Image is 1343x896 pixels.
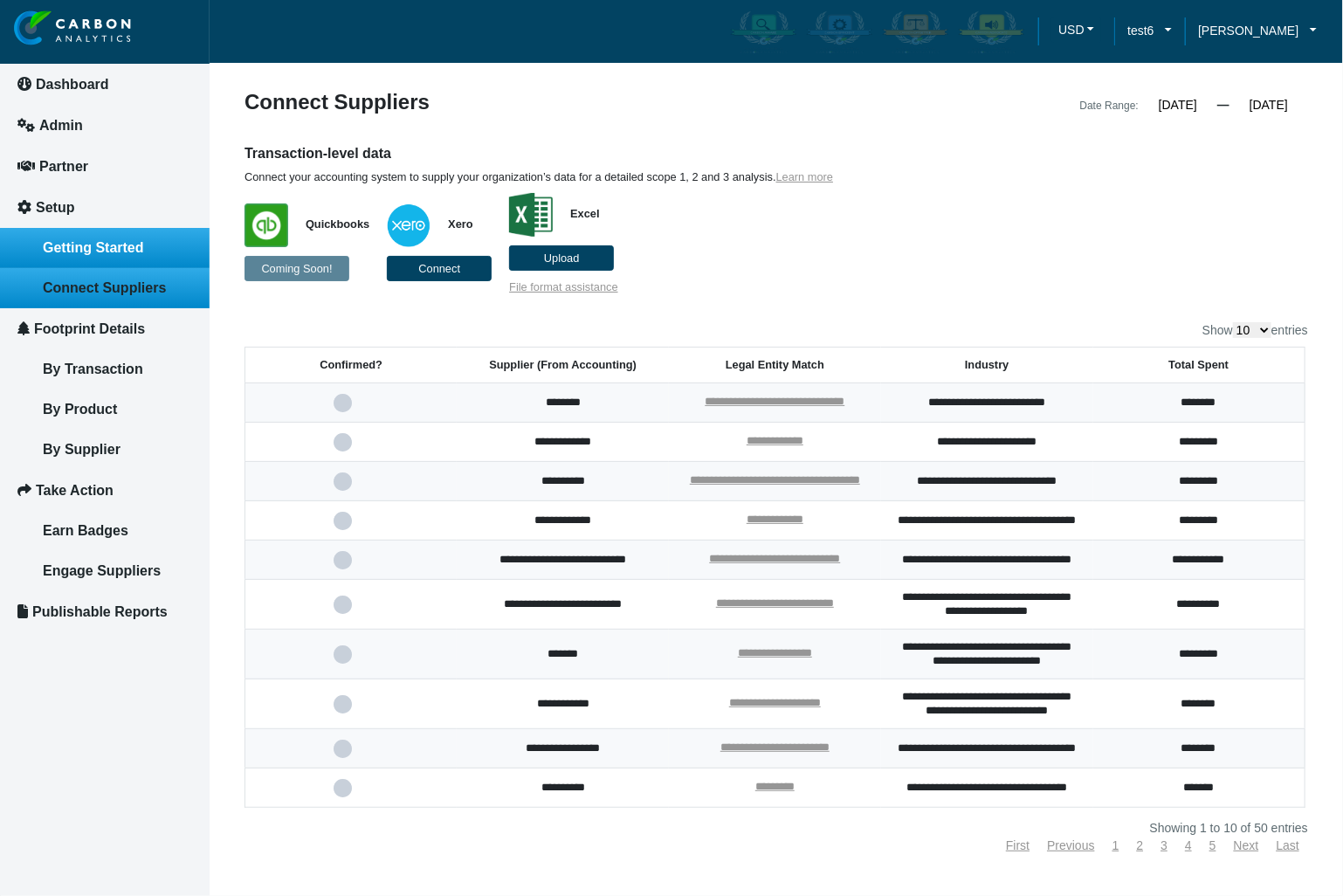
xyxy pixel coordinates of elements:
[1114,21,1185,40] a: test6
[457,348,669,383] th: Supplier (From Accounting): activate to sort column descending
[879,6,952,57] div: Carbon Offsetter
[43,442,121,457] span: By Supplier
[244,256,349,281] button: Coming Soon!
[117,98,320,121] div: Chat with us now
[1137,838,1144,852] a: 2
[1080,95,1139,116] div: Date Range:
[544,252,580,265] span: Upload
[1217,98,1229,112] span: —
[387,203,430,247] img: w+ypx6NYbfBygAAAABJRU5ErkJggg==
[32,604,168,619] span: Publishable Reports
[36,77,109,92] span: Dashboard
[1234,838,1259,852] a: Next
[36,200,74,215] span: Setup
[509,280,617,293] a: File format assistance
[418,262,460,275] span: Connect
[244,203,288,247] img: WZJNYSWUN5fh9hL01R0Rp8YZzPYKS0leX8T4ABAHXgMHCTL9OxAAAAAElFTkSuQmCC
[669,348,881,383] th: Legal Entity Match: activate to sort column ascending
[43,240,144,255] span: Getting Started
[1277,838,1299,852] a: Last
[245,348,458,383] th: Confirmed?: activate to sort column ascending
[39,159,88,174] span: Partner
[776,170,833,183] a: Learn more
[955,6,1028,57] div: Carbon Advocate
[19,96,45,122] div: Navigation go back
[387,256,492,281] button: Connect
[1047,838,1094,852] a: Previous
[1038,17,1114,47] a: USDUSD
[23,162,319,200] input: Enter your last name
[430,217,472,231] span: Xero
[1051,17,1101,43] button: USD
[883,10,948,53] img: carbon-offsetter-enabled.png
[807,10,872,53] img: carbon-efficient-enabled.png
[1093,348,1305,383] th: Total Spent: activate to sort column ascending
[244,822,1308,834] div: Showing 1 to 10 of 50 entries
[959,10,1024,53] img: carbon-advocate-enabled.png
[14,10,131,46] img: insight-logo-2.png
[43,523,128,538] span: Earn Badges
[231,92,776,116] div: Connect Suppliers
[1202,322,1308,338] label: Show entries
[23,213,319,252] input: Enter your email address
[1233,322,1271,338] select: Showentries
[238,538,317,562] em: Start Chat
[43,563,161,578] span: Engage Suppliers
[1185,838,1192,852] a: 4
[1006,838,1030,852] a: First
[39,118,83,133] span: Admin
[34,321,145,336] span: Footprint Details
[1198,21,1298,40] span: [PERSON_NAME]
[881,348,1093,383] th: Industry: activate to sort column ascending
[727,6,800,57] div: Carbon Aware
[1209,838,1216,852] a: 5
[286,9,328,51] div: Minimize live chat window
[23,265,319,523] textarea: Type your message and hit 'Enter'
[1185,21,1330,40] a: [PERSON_NAME]
[1160,838,1167,852] a: 3
[43,402,117,417] span: By Product
[731,10,796,53] img: carbon-aware-enabled.png
[553,207,599,220] span: Excel
[288,217,369,231] span: Quickbooks
[244,170,1036,184] p: Connect your accounting system to supply your organization’s data for a detailed scope 1, 2 and 3...
[509,193,553,237] img: 9mSQ+YDTTxMAAAAJXRFWHRkYXRlOmNyZWF0ZQAyMDE3LTA4LTEwVDA1OjA3OjUzKzAwOjAwF1wL2gAAACV0RVh0ZGF0ZTptb2...
[244,144,1036,163] h6: Transaction-level data
[1127,21,1154,40] span: test6
[1112,838,1119,852] a: 1
[43,362,143,376] span: By Transaction
[261,262,332,275] span: Coming Soon!
[43,280,166,295] span: Connect Suppliers
[803,6,876,57] div: Carbon Efficient
[36,483,114,498] span: Take Action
